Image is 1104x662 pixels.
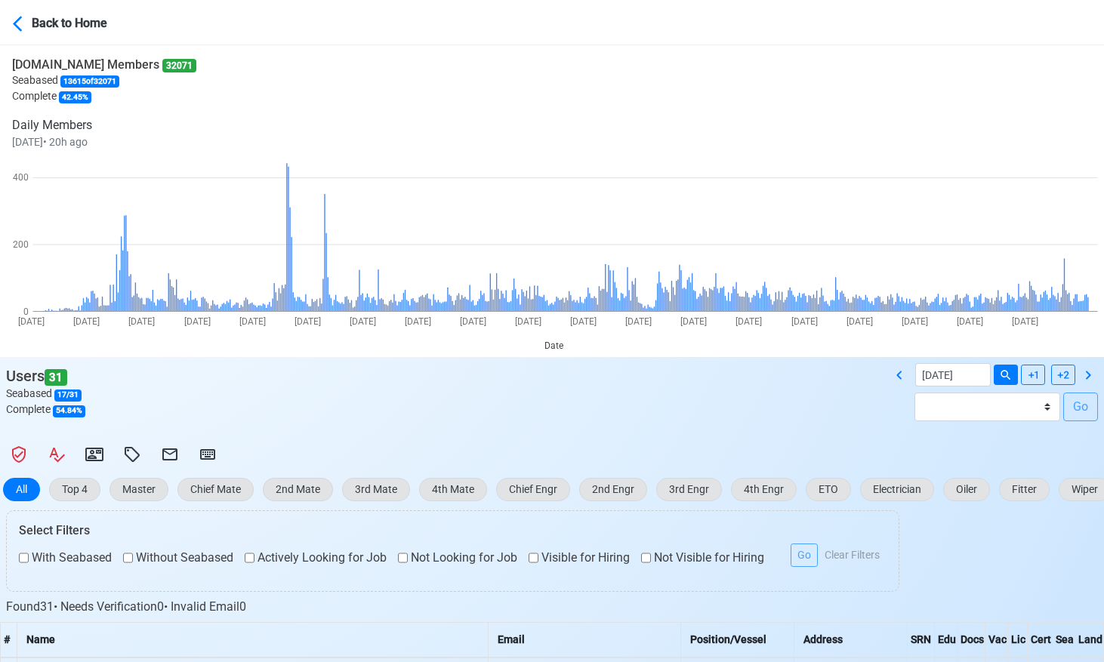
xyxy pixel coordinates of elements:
span: 13615 of 32071 [60,75,119,88]
th: Sea [1052,622,1075,657]
p: Complete [12,88,196,104]
text: [DATE] [18,316,45,327]
button: 3rd Mate [342,478,410,501]
text: [DATE] [1012,316,1038,327]
button: Chief Engr [496,478,570,501]
th: Edu [934,622,957,657]
text: [DATE] [957,316,983,327]
th: SRN [907,622,934,657]
button: Top 4 [49,478,100,501]
text: 400 [13,172,29,183]
span: 17 / 31 [54,390,82,402]
text: 200 [13,239,29,250]
button: 4th Engr [731,478,797,501]
span: 32071 [162,59,196,72]
th: Docs [957,622,985,657]
span: 54.84 % [53,405,85,417]
button: 2nd Engr [579,478,647,501]
label: Without Seabased [123,549,233,567]
input: Not Looking for Job [398,549,408,567]
text: [DATE] [295,316,321,327]
th: Lic [1007,622,1027,657]
input: Not Visible for Hiring [641,549,651,567]
button: Master [109,478,168,501]
th: Land [1075,622,1103,657]
th: Name [17,622,488,657]
th: Vac [985,622,1007,657]
button: 3rd Engr [656,478,722,501]
input: Without Seabased [123,549,133,567]
text: [DATE] [73,316,100,327]
label: Actively Looking for Job [245,549,387,567]
input: Actively Looking for Job [245,549,254,567]
p: Daily Members [12,116,196,134]
label: With Seabased [19,549,112,567]
text: [DATE] [735,316,762,327]
button: 2nd Mate [263,478,333,501]
button: Chief Mate [177,478,254,501]
button: 4th Mate [419,478,487,501]
button: Go [1063,393,1098,421]
button: Fitter [999,478,1050,501]
text: [DATE] [791,316,818,327]
text: [DATE] [460,316,486,327]
text: [DATE] [625,316,652,327]
th: Cert [1027,622,1052,657]
label: Visible for Hiring [529,549,630,567]
label: Not Visible for Hiring [641,549,764,567]
th: Address [794,622,907,657]
span: 42.45 % [59,91,91,103]
text: [DATE] [350,316,376,327]
text: [DATE] [570,316,597,327]
button: Oiler [943,478,990,501]
text: [DATE] [680,316,707,327]
button: Back to Home [12,5,146,40]
button: Go [791,543,818,567]
h6: [DOMAIN_NAME] Members [12,57,196,72]
input: With Seabased [19,549,29,567]
text: [DATE] [405,316,431,327]
button: All [3,478,40,501]
button: ETO [806,478,851,501]
text: [DATE] [847,316,873,327]
p: Seabased [12,72,196,88]
text: [DATE] [239,316,266,327]
button: Electrician [860,478,934,501]
span: 31 [45,369,67,386]
th: Email [488,622,680,657]
text: [DATE] [128,316,155,327]
label: Not Looking for Job [398,549,517,567]
th: Position/Vessel [681,622,794,657]
th: # [1,622,17,657]
text: Date [544,340,563,351]
h6: Select Filters [19,523,887,537]
input: Visible for Hiring [529,549,538,567]
text: [DATE] [515,316,541,327]
div: Back to Home [32,11,145,32]
p: [DATE] • 20h ago [12,134,196,150]
text: [DATE] [902,316,928,327]
text: [DATE] [184,316,211,327]
text: 0 [23,306,29,317]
